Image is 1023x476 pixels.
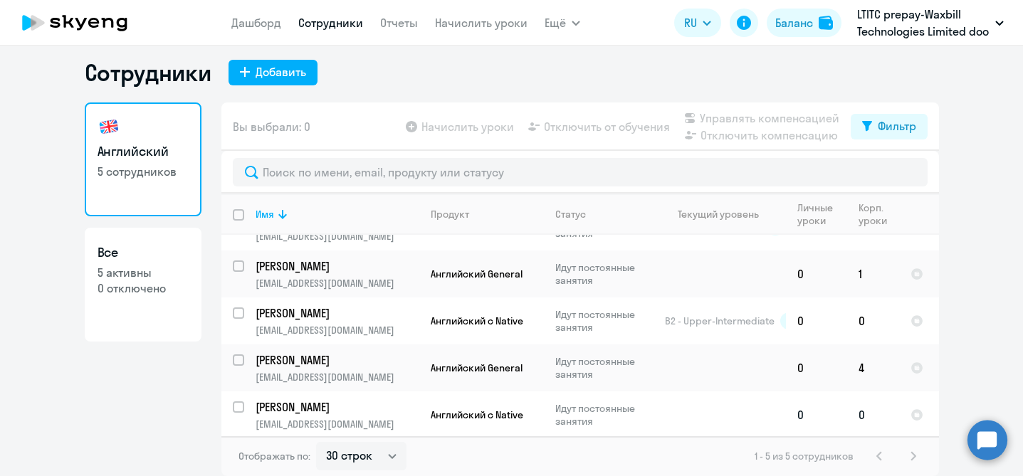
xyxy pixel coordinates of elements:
[555,208,586,221] div: Статус
[256,230,419,243] p: [EMAIL_ADDRESS][DOMAIN_NAME]
[256,305,416,321] p: [PERSON_NAME]
[786,391,847,438] td: 0
[431,314,523,327] span: Английский с Native
[431,208,469,221] div: Продукт
[545,14,566,31] span: Ещё
[256,258,416,274] p: [PERSON_NAME]
[819,16,833,30] img: balance
[256,324,419,337] p: [EMAIL_ADDRESS][DOMAIN_NAME]
[233,158,928,186] input: Поиск по имени, email, продукту или статусу
[256,399,416,415] p: [PERSON_NAME]
[665,314,775,327] span: B2 - Upper-Intermediate
[545,9,580,37] button: Ещё
[431,208,543,221] div: Продукт
[878,117,916,134] div: Фильтр
[231,16,281,30] a: Дашборд
[859,201,889,227] div: Корп. уроки
[256,208,419,221] div: Имя
[847,297,899,344] td: 0
[555,402,653,428] p: Идут постоянные занятия
[98,280,189,296] p: 0 отключено
[767,9,841,37] button: Балансbalance
[786,344,847,391] td: 0
[755,450,854,462] span: 1 - 5 из 5 сотрудников
[555,308,653,334] p: Идут постоянные занятия
[98,265,189,280] p: 5 активны
[847,250,899,297] td: 1
[85,58,211,87] h1: Сотрудники
[256,352,416,368] p: [PERSON_NAME]
[775,14,813,31] div: Баланс
[431,268,523,280] span: Английский General
[850,6,1011,40] button: LTITC prepay-Waxbill Technologies Limited doo [GEOGRAPHIC_DATA], АНДРОМЕДА ЛАБ, ООО
[256,352,419,368] a: [PERSON_NAME]
[851,114,928,139] button: Фильтр
[98,142,189,161] h3: Английский
[847,391,899,438] td: 0
[256,418,419,430] p: [EMAIL_ADDRESS][DOMAIN_NAME]
[298,16,363,30] a: Сотрудники
[85,228,201,342] a: Все5 активны0 отключено
[431,408,523,421] span: Английский с Native
[797,201,837,227] div: Личные уроки
[859,201,898,227] div: Корп. уроки
[98,164,189,179] p: 5 сотрудников
[555,355,653,381] p: Идут постоянные занятия
[238,450,310,462] span: Отображать по:
[98,115,120,138] img: english
[256,277,419,290] p: [EMAIL_ADDRESS][DOMAIN_NAME]
[85,102,201,216] a: Английский5 сотрудников
[431,361,523,374] span: Английский General
[797,201,846,227] div: Личные уроки
[665,208,785,221] div: Текущий уровень
[256,258,419,274] a: [PERSON_NAME]
[786,297,847,344] td: 0
[786,250,847,297] td: 0
[229,60,318,85] button: Добавить
[435,16,528,30] a: Начислить уроки
[555,261,653,287] p: Идут постоянные занятия
[98,243,189,262] h3: Все
[674,9,721,37] button: RU
[684,14,697,31] span: RU
[256,63,306,80] div: Добавить
[256,371,419,384] p: [EMAIL_ADDRESS][DOMAIN_NAME]
[847,344,899,391] td: 4
[233,118,310,135] span: Вы выбрали: 0
[380,16,418,30] a: Отчеты
[256,399,419,415] a: [PERSON_NAME]
[678,208,759,221] div: Текущий уровень
[555,208,653,221] div: Статус
[857,6,990,40] p: LTITC prepay-Waxbill Technologies Limited doo [GEOGRAPHIC_DATA], АНДРОМЕДА ЛАБ, ООО
[256,208,274,221] div: Имя
[256,305,419,321] a: [PERSON_NAME]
